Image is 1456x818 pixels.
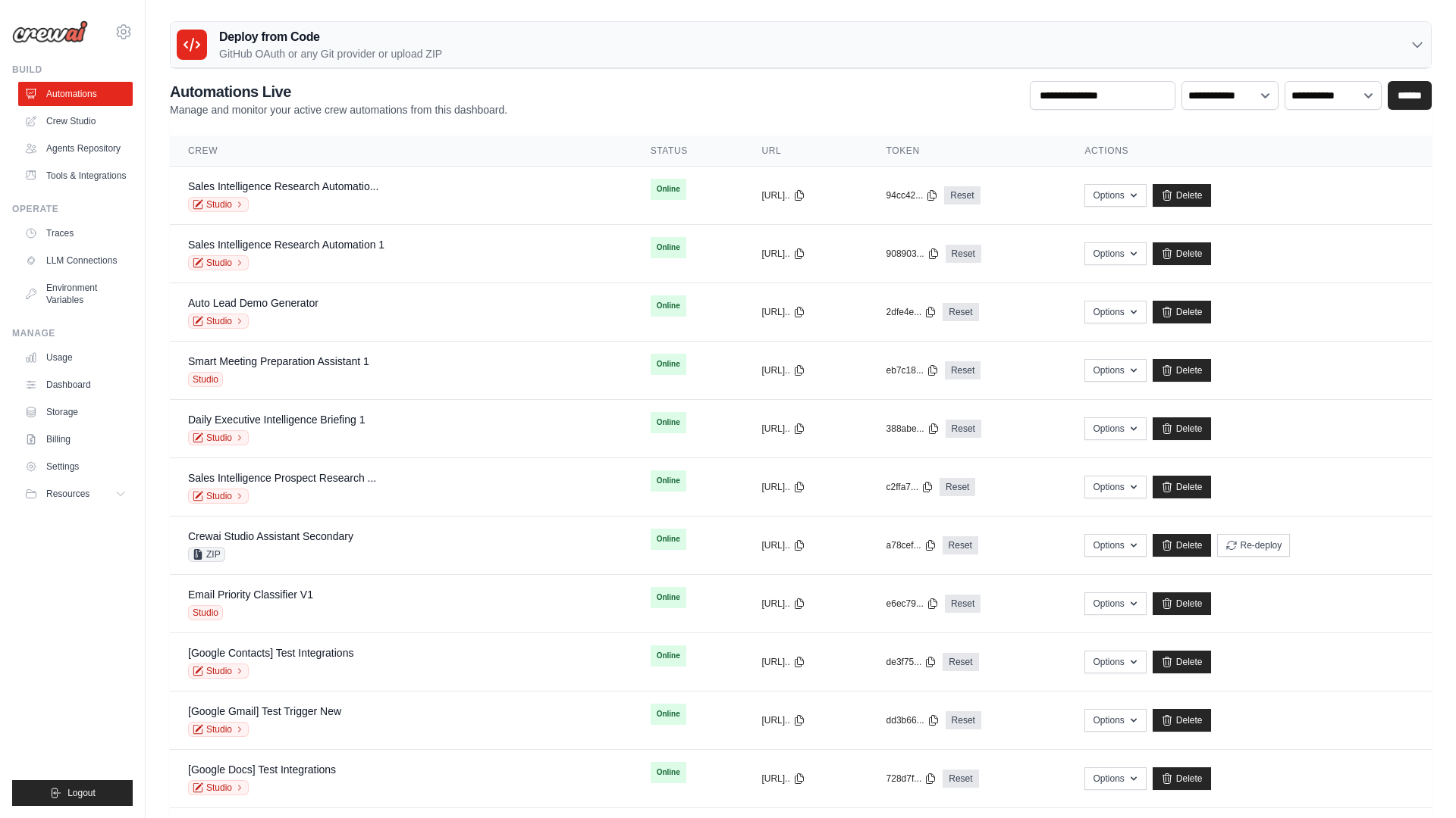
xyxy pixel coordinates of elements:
[12,203,133,215] div: Operate
[18,109,133,133] a: Crew Studio
[651,587,686,608] span: Online
[18,136,133,161] a: Agents Repository
[946,420,981,438] a: Reset
[1084,476,1146,498] button: Options
[188,372,223,387] span: Studio
[886,598,939,610] button: e6ec79...
[886,481,934,493] button: c2ffa7...
[1153,709,1211,732] a: Delete
[67,787,96,799] span: Logout
[188,472,376,484] a: Sales Intelligence Prospect Research ...
[18,345,133,370] a: Usage
[188,180,378,192] a: Sales Intelligence Research Automatio...
[886,189,939,201] button: 94cc42...
[1153,184,1211,207] a: Delete
[188,763,336,776] a: [Google Docs] Test Integrations
[170,102,507,117] p: Manage and monitor your active crew automations from this dashboard.
[940,478,975,496] a: Reset
[188,197,249,212] a: Studio
[886,656,937,668] button: de3f75...
[188,489,249,504] a: Studio
[1153,592,1211,615] a: Delete
[1153,767,1211,790] a: Delete
[1153,417,1211,440] a: Delete
[886,539,937,551] button: a78cef...
[1084,417,1146,440] button: Options
[219,46,442,61] p: GitHub OAuth or any Git provider or upload ZIP
[188,239,384,251] a: Sales Intelligence Research Automation 1
[18,276,133,312] a: Environment Variables
[886,248,940,260] button: 908903...
[868,136,1067,167] th: Token
[651,762,686,783] span: Online
[18,482,133,506] button: Resources
[1217,534,1291,557] button: Re-deploy
[651,354,686,375] span: Online
[18,400,133,424] a: Storage
[943,303,978,321] a: Reset
[188,780,249,795] a: Studio
[12,327,133,339] div: Manage
[1084,534,1146,557] button: Options
[1153,301,1211,323] a: Delete
[651,295,686,317] span: Online
[18,221,133,245] a: Traces
[1084,359,1146,382] button: Options
[188,663,249,679] a: Studio
[18,248,133,273] a: LLM Connections
[46,488,89,500] span: Resources
[1084,592,1146,615] button: Options
[945,595,981,613] a: Reset
[1084,184,1146,207] button: Options
[886,306,937,318] button: 2dfe4e...
[12,20,88,43] img: Logo
[1084,709,1146,732] button: Options
[886,423,940,435] button: 388abe...
[943,770,978,788] a: Reset
[18,454,133,479] a: Settings
[188,255,249,270] a: Studio
[651,470,686,492] span: Online
[632,136,744,167] th: Status
[1153,534,1211,557] a: Delete
[188,589,313,601] a: Email Priority Classifier V1
[188,297,318,309] a: Auto Lead Demo Generator
[943,536,978,554] a: Reset
[943,653,978,671] a: Reset
[219,28,442,46] h3: Deploy from Code
[946,711,981,729] a: Reset
[886,773,937,785] button: 728d7f...
[188,705,341,717] a: [Google Gmail] Test Trigger New
[651,704,686,725] span: Online
[651,237,686,258] span: Online
[886,364,939,376] button: eb7c18...
[188,314,249,329] a: Studio
[188,647,353,659] a: [Google Contacts] Test Integrations
[188,430,249,445] a: Studio
[12,64,133,76] div: Build
[170,136,632,167] th: Crew
[743,136,868,167] th: URL
[18,82,133,106] a: Automations
[651,412,686,433] span: Online
[1380,745,1456,818] iframe: Chat Widget
[1084,651,1146,673] button: Options
[651,645,686,667] span: Online
[945,361,981,379] a: Reset
[188,722,249,737] a: Studio
[1084,301,1146,323] button: Options
[18,164,133,188] a: Tools & Integrations
[18,373,133,397] a: Dashboard
[188,355,369,367] a: Smart Meeting Preparation Assistant 1
[188,530,353,542] a: Crewai Studio Assistant Secondary
[1153,476,1211,498] a: Delete
[188,605,223,620] span: Studio
[944,186,980,204] a: Reset
[170,81,507,102] h2: Automations Live
[651,529,686,550] span: Online
[188,547,225,562] span: ZIP
[1153,242,1211,265] a: Delete
[188,414,365,426] a: Daily Executive Intelligence Briefing 1
[1153,359,1211,382] a: Delete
